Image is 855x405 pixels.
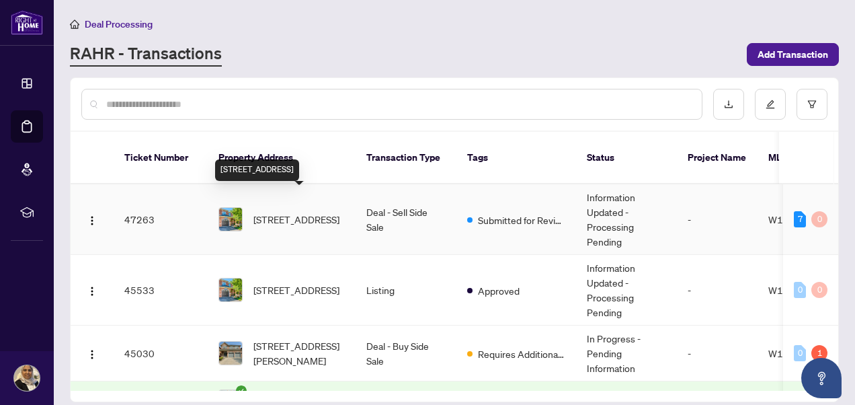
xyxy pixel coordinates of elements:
[11,10,43,35] img: logo
[81,209,103,230] button: Logo
[768,347,825,359] span: W12257659
[794,211,806,227] div: 7
[70,42,222,67] a: RAHR - Transactions
[576,184,677,255] td: Information Updated - Processing Pending
[219,279,242,301] img: thumbnail-img
[811,282,827,298] div: 0
[478,283,520,298] span: Approved
[356,326,456,381] td: Deal - Buy Side Sale
[208,132,356,184] th: Property Address
[478,346,565,361] span: Requires Additional Docs
[114,326,208,381] td: 45030
[253,283,339,297] span: [STREET_ADDRESS]
[755,89,786,120] button: edit
[236,385,247,396] span: check-circle
[677,132,758,184] th: Project Name
[14,365,40,391] img: Profile Icon
[576,326,677,381] td: In Progress - Pending Information
[215,159,299,181] div: [STREET_ADDRESS]
[713,89,744,120] button: download
[85,18,153,30] span: Deal Processing
[576,132,677,184] th: Status
[253,338,345,368] span: [STREET_ADDRESS][PERSON_NAME]
[114,255,208,326] td: 45533
[356,255,456,326] td: Listing
[794,282,806,298] div: 0
[758,44,828,65] span: Add Transaction
[219,208,242,231] img: thumbnail-img
[356,132,456,184] th: Transaction Type
[724,100,733,109] span: download
[768,213,825,225] span: W12303908
[747,43,839,66] button: Add Transaction
[797,89,827,120] button: filter
[114,132,208,184] th: Ticket Number
[253,212,339,227] span: [STREET_ADDRESS]
[87,349,97,360] img: Logo
[478,213,565,227] span: Submitted for Review
[356,184,456,255] td: Deal - Sell Side Sale
[219,342,242,365] img: thumbnail-img
[758,132,838,184] th: MLS #
[801,358,842,398] button: Open asap
[807,100,817,109] span: filter
[794,345,806,361] div: 0
[87,286,97,297] img: Logo
[766,100,775,109] span: edit
[81,342,103,364] button: Logo
[677,255,758,326] td: -
[811,345,827,361] div: 1
[576,255,677,326] td: Information Updated - Processing Pending
[677,326,758,381] td: -
[456,132,576,184] th: Tags
[81,279,103,301] button: Logo
[70,20,79,29] span: home
[114,184,208,255] td: 47263
[768,284,825,296] span: W12303908
[811,211,827,227] div: 0
[87,215,97,226] img: Logo
[677,184,758,255] td: -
